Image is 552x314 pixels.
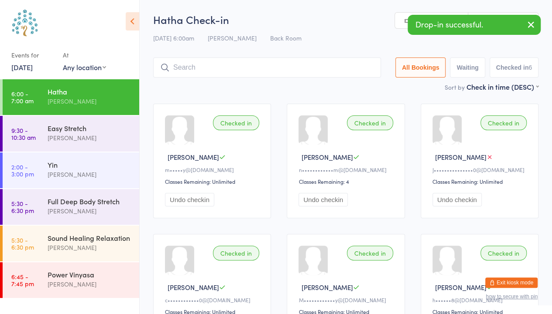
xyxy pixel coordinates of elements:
a: 9:30 -10:30 amEasy Stretch[PERSON_NAME] [3,116,139,152]
time: 5:30 - 6:30 pm [11,200,34,214]
div: [PERSON_NAME] [48,279,132,289]
div: J•••••••••••••••0@[DOMAIN_NAME] [432,166,529,173]
span: [PERSON_NAME] [301,152,353,162]
span: [PERSON_NAME] [168,152,219,162]
div: n••••••••••••m@[DOMAIN_NAME] [298,166,395,173]
button: All Bookings [395,57,446,78]
button: how to secure with pin [486,294,538,300]
button: Waiting [450,57,485,78]
span: [PERSON_NAME] [435,283,487,292]
a: 6:00 -7:00 amHatha[PERSON_NAME] [3,79,139,115]
div: 6 [528,64,532,71]
img: Australian School of Meditation & Yoga [9,7,41,39]
span: [PERSON_NAME] [208,34,257,42]
button: Undo checkin [432,193,482,206]
a: 5:30 -6:30 pmFull Deep Body Stretch[PERSON_NAME] [3,189,139,225]
div: Checked in [347,246,393,260]
div: [PERSON_NAME] [48,96,132,106]
div: Checked in [480,115,527,130]
button: Undo checkin [165,193,214,206]
button: Undo checkin [298,193,348,206]
div: Checked in [480,246,527,260]
div: [PERSON_NAME] [48,243,132,253]
div: Hatha [48,87,132,96]
button: Checked in6 [490,57,539,78]
div: At [63,48,106,62]
div: Easy Stretch [48,123,132,133]
input: Search [153,57,381,78]
time: 6:45 - 7:45 pm [11,273,34,287]
div: Checked in [213,115,259,130]
div: Events for [11,48,54,62]
div: Classes Remaining: 4 [298,178,395,185]
div: Sound Healing Relaxation [48,233,132,243]
a: 6:45 -7:45 pmPower Vinyasa[PERSON_NAME] [3,262,139,298]
time: 9:30 - 10:30 am [11,127,36,141]
button: Exit kiosk mode [485,277,538,288]
div: Classes Remaining: Unlimited [432,178,529,185]
h2: Hatha Check-in [153,12,538,27]
div: Classes Remaining: Unlimited [165,178,262,185]
time: 2:00 - 3:00 pm [11,163,34,177]
div: [PERSON_NAME] [48,133,132,143]
a: 5:30 -6:30 pmSound Healing Relaxation[PERSON_NAME] [3,226,139,261]
div: h••••••8@[DOMAIN_NAME] [432,296,529,304]
div: Yin [48,160,132,169]
span: [PERSON_NAME] [301,283,353,292]
label: Sort by [445,83,465,91]
div: M••••••••••••y@[DOMAIN_NAME] [298,296,395,304]
div: Any location [63,62,106,72]
a: [DATE] [11,62,33,72]
div: [PERSON_NAME] [48,206,132,216]
div: Power Vinyasa [48,270,132,279]
div: Checked in [213,246,259,260]
span: [PERSON_NAME] [168,283,219,292]
div: [PERSON_NAME] [48,169,132,179]
span: Back Room [270,34,302,42]
div: Checked in [347,115,393,130]
div: Drop-in successful. [408,15,541,35]
div: c••••••••••••0@[DOMAIN_NAME] [165,296,262,304]
time: 6:00 - 7:00 am [11,90,34,104]
span: [PERSON_NAME] [435,152,487,162]
a: 2:00 -3:00 pmYin[PERSON_NAME] [3,152,139,188]
div: Full Deep Body Stretch [48,196,132,206]
div: m•••••y@[DOMAIN_NAME] [165,166,262,173]
time: 5:30 - 6:30 pm [11,236,34,250]
span: [DATE] 6:00am [153,34,194,42]
div: Check in time (DESC) [466,82,538,91]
